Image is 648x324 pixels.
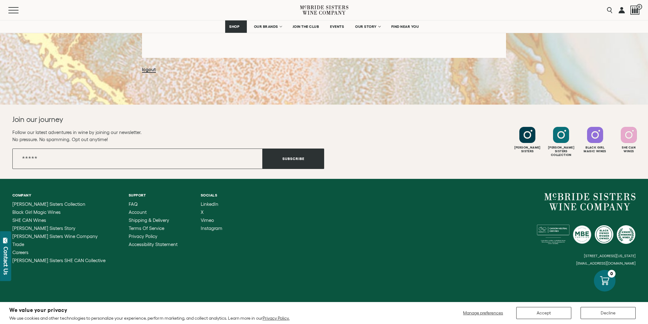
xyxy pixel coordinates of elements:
span: Vimeo [201,218,214,223]
span: FAQ [129,201,138,207]
span: Trade [12,242,24,247]
div: 0 [608,270,616,278]
a: X [201,210,222,215]
a: Trade [12,242,105,247]
a: McBride Sisters Story [12,226,105,231]
button: Mobile Menu Trigger [8,7,31,13]
a: Follow McBride Sisters Collection on Instagram [PERSON_NAME] SistersCollection [545,127,577,157]
div: Black Girl Magic Wines [579,146,611,153]
span: [PERSON_NAME] Sisters Wine Company [12,234,98,239]
span: SHOP [229,24,240,29]
button: Manage preferences [459,307,507,319]
span: [PERSON_NAME] Sisters Story [12,226,75,231]
a: LinkedIn [201,202,222,207]
span: [PERSON_NAME] Sisters Collection [12,201,85,207]
div: [PERSON_NAME] Sisters Collection [545,146,577,157]
a: McBride Sisters Wine Company [544,193,636,210]
a: Careers [12,250,105,255]
div: She Can Wines [613,146,645,153]
a: McBride Sisters Collection [12,202,105,207]
h2: Join our journey [12,114,293,124]
h2: We value your privacy [9,308,290,313]
span: Terms of Service [129,226,164,231]
p: Follow our latest adventures in wine by joining our newsletter. No pressure. No spamming. Opt out... [12,129,324,143]
a: Accessibility Statement [129,242,178,247]
a: Follow SHE CAN Wines on Instagram She CanWines [613,127,645,153]
span: X [201,210,204,215]
a: FIND NEAR YOU [387,20,423,33]
a: SHE CAN Wines [12,218,105,223]
a: JOIN THE CLUB [289,20,323,33]
span: Careers [12,250,28,255]
a: Account [129,210,178,215]
span: 0 [637,4,642,10]
a: EVENTS [326,20,348,33]
button: Accept [516,307,571,319]
a: Black Girl Magic Wines [12,210,105,215]
input: Email [12,149,263,169]
a: Privacy Policy [129,234,178,239]
a: McBride Sisters Wine Company [12,234,105,239]
span: SHE CAN Wines [12,218,46,223]
span: [PERSON_NAME] Sisters SHE CAN Collective [12,258,105,263]
a: Shipping & Delivery [129,218,178,223]
span: Account [129,210,147,215]
a: FAQ [129,202,178,207]
span: JOIN THE CLUB [293,24,319,29]
span: LinkedIn [201,201,218,207]
div: Contact Us [3,247,9,275]
span: Privacy Policy [129,234,157,239]
a: OUR BRANDS [250,20,285,33]
p: We use cookies and other technologies to personalize your experience, perform marketing, and coll... [9,315,290,321]
div: [PERSON_NAME] Sisters [511,146,543,153]
a: Terms of Service [129,226,178,231]
button: Decline [581,307,636,319]
span: FIND NEAR YOU [391,24,419,29]
span: Black Girl Magic Wines [12,210,61,215]
span: OUR STORY [355,24,377,29]
small: [STREET_ADDRESS][US_STATE] [584,254,636,258]
a: Vimeo [201,218,222,223]
span: OUR BRANDS [254,24,278,29]
a: logout [142,67,156,73]
a: OUR STORY [351,20,384,33]
span: EVENTS [330,24,344,29]
a: McBride Sisters SHE CAN Collective [12,258,105,263]
button: Subscribe [263,149,324,169]
span: Manage preferences [463,310,503,315]
small: [EMAIL_ADDRESS][DOMAIN_NAME] [576,261,636,266]
a: Follow McBride Sisters on Instagram [PERSON_NAME]Sisters [511,127,543,153]
a: Instagram [201,226,222,231]
a: Privacy Policy. [263,316,290,321]
a: Follow Black Girl Magic Wines on Instagram Black GirlMagic Wines [579,127,611,153]
span: Shipping & Delivery [129,218,169,223]
a: SHOP [225,20,247,33]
